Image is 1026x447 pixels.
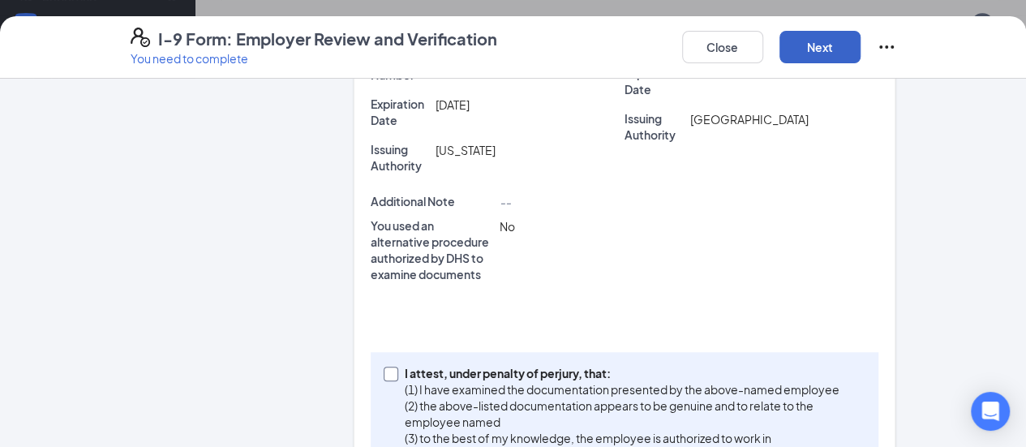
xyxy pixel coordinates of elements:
button: Close [682,31,763,63]
p: Expiration Date [371,96,429,128]
p: Issuing Authority [625,110,683,143]
span: -- [499,195,510,209]
div: Open Intercom Messenger [971,392,1010,431]
span: No [499,219,514,234]
p: Expiration Date [625,65,683,97]
h4: I-9 Form: Employer Review and Verification [158,28,497,50]
svg: Ellipses [877,37,896,57]
span: [DATE] [436,97,470,112]
button: Next [779,31,861,63]
p: You used an alternative procedure authorized by DHS to examine documents [371,217,493,282]
span: [GEOGRAPHIC_DATA] [689,112,808,127]
p: Issuing Authority [371,141,429,174]
p: (1) I have examined the documentation presented by the above-named employee [405,381,860,398]
p: I attest, under penalty of perjury, that: [405,365,860,381]
p: (2) the above-listed documentation appears to be genuine and to relate to the employee named [405,398,860,430]
svg: FormI9EVerifyIcon [131,28,150,47]
span: [US_STATE] [436,143,496,157]
p: You need to complete [131,50,497,67]
p: Additional Note [371,193,493,209]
